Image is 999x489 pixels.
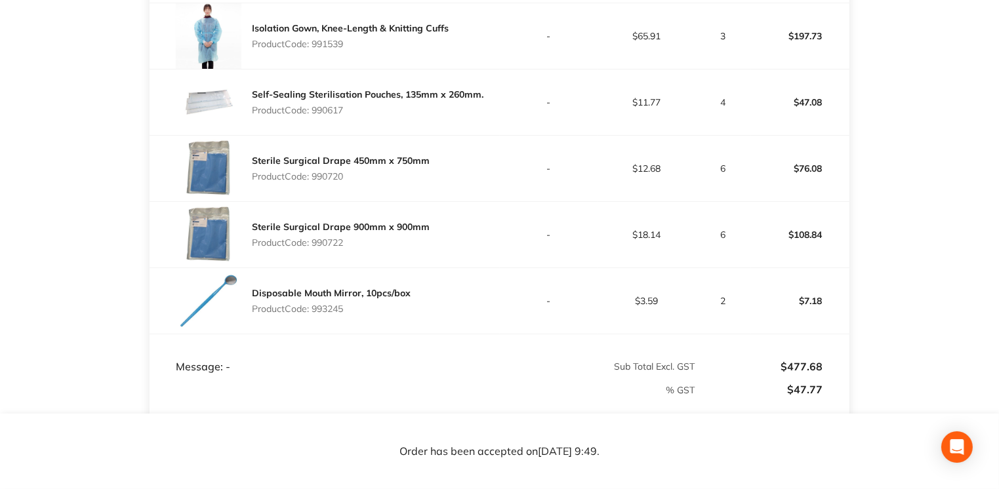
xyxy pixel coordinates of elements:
[176,202,241,267] img: NDkwZWdtYg
[252,237,430,248] p: Product Code: 990722
[598,163,695,174] p: $12.68
[598,296,695,306] p: $3.59
[150,334,499,374] td: Message: -
[752,20,848,52] p: $197.73
[500,163,597,174] p: -
[752,285,848,317] p: $7.18
[752,87,848,118] p: $47.08
[500,97,597,108] p: -
[252,155,430,166] a: Sterile Surgical Drape 450mm x 750mm
[252,221,430,233] a: Sterile Surgical Drape 900mm x 900mm
[696,163,750,174] p: 6
[598,229,695,240] p: $18.14
[752,219,848,250] p: $108.84
[176,3,241,69] img: cXg4ZGcweA
[252,39,449,49] p: Product Code: 991539
[696,383,823,395] p: $47.77
[176,136,241,201] img: dDZ3NDg0dg
[752,153,848,184] p: $76.08
[500,361,695,372] p: Sub Total Excl. GST
[252,171,430,182] p: Product Code: 990720
[696,361,823,372] p: $477.68
[252,303,411,314] p: Product Code: 993245
[696,97,750,108] p: 4
[696,296,750,306] p: 2
[500,229,597,240] p: -
[150,385,695,395] p: % GST
[500,296,597,306] p: -
[252,22,449,34] a: Isolation Gown, Knee-Length & Knitting Cuffs
[696,31,750,41] p: 3
[696,229,750,240] p: 6
[252,88,483,100] a: Self-Sealing Sterilisation Pouches, 135mm x 260mm.
[399,446,600,458] p: Order has been accepted on [DATE] 9:49 .
[252,287,411,299] a: Disposable Mouth Mirror, 10pcs/box
[500,31,597,41] p: -
[941,431,973,463] div: Open Intercom Messenger
[598,97,695,108] p: $11.77
[696,413,849,458] p: $525.45
[252,105,483,115] p: Product Code: 990617
[598,31,695,41] p: $65.91
[176,268,241,334] img: Z3Jia3hvbw
[176,69,241,135] img: OXkwcHYxbg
